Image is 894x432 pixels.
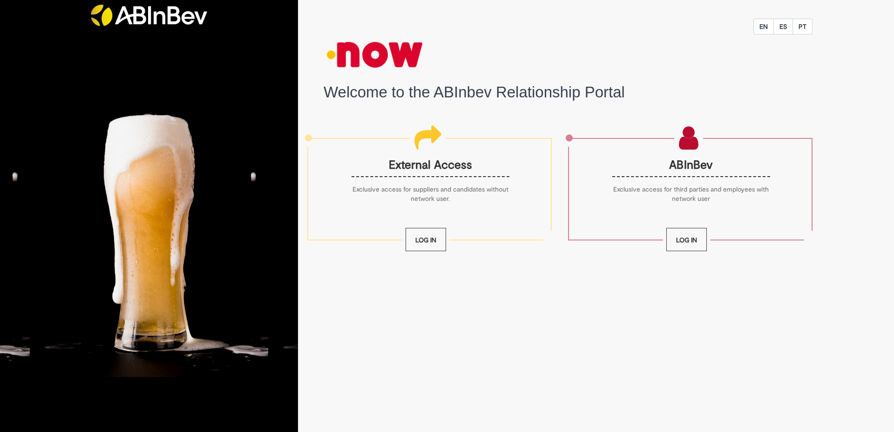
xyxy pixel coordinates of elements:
[604,185,779,203] p: Exclusive access for third parties and employees with network user
[324,84,813,101] h1: Welcome to the ABInbev Relationship Portal
[343,185,518,203] p: Exclusive access for suppliers and candidates without network user.
[792,19,813,34] button: PT
[773,19,793,34] button: ES
[91,5,207,26] img: ABInbev-white.png
[666,228,707,251] a: Log In
[324,34,426,75] img: logo_now_small.png
[753,19,774,34] button: EN
[406,228,446,251] a: Log In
